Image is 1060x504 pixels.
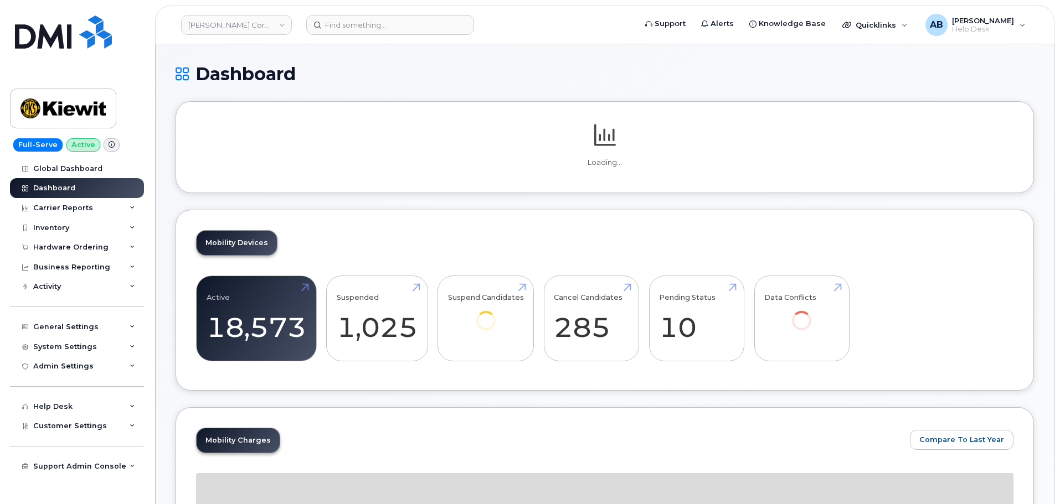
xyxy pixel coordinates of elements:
[176,64,1034,84] h1: Dashboard
[919,434,1004,445] span: Compare To Last Year
[337,282,418,355] a: Suspended 1,025
[197,231,277,255] a: Mobility Devices
[197,428,280,453] a: Mobility Charges
[764,282,839,346] a: Data Conflicts
[448,282,524,346] a: Suspend Candidates
[910,430,1013,450] button: Compare To Last Year
[659,282,734,355] a: Pending Status 10
[554,282,629,355] a: Cancel Candidates 285
[207,282,306,355] a: Active 18,573
[196,158,1013,168] p: Loading...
